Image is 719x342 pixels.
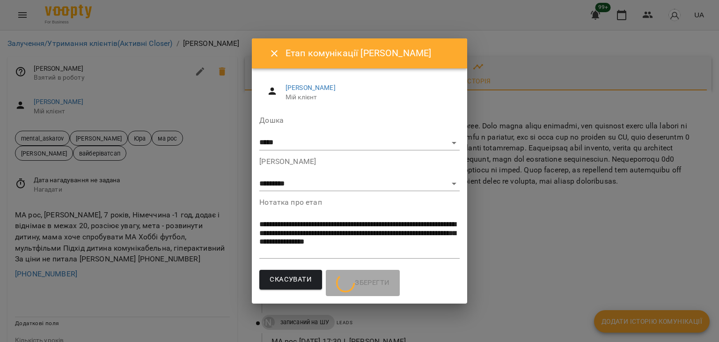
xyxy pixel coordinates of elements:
h6: Етап комунікації [PERSON_NAME] [286,46,456,60]
button: Скасувати [259,270,322,290]
span: Мій клієнт [286,93,452,102]
label: Нотатка про етап [259,199,459,206]
span: Скасувати [270,274,312,286]
label: [PERSON_NAME] [259,158,459,165]
a: [PERSON_NAME] [286,84,336,91]
label: Дошка [259,117,459,124]
button: Close [263,42,286,65]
